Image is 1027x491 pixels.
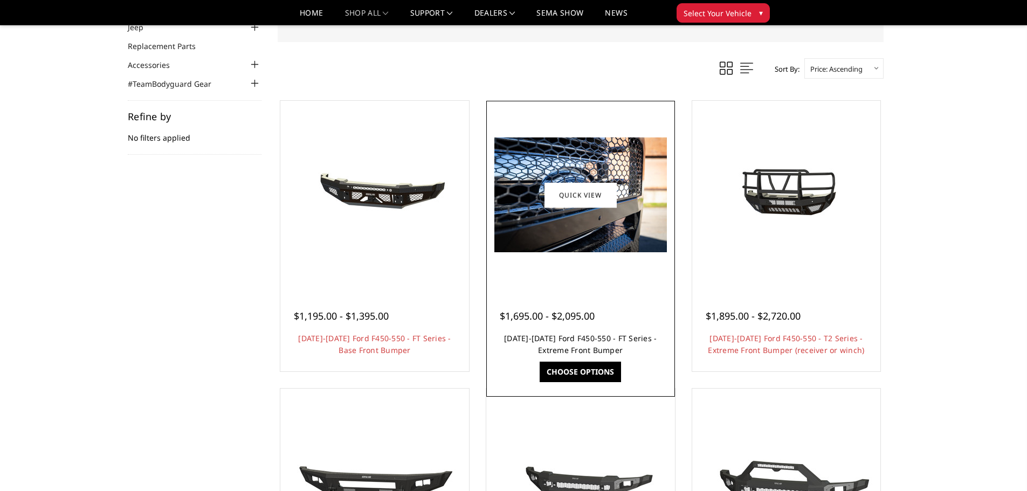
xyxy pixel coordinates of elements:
a: Accessories [128,59,183,71]
a: Quick view [544,182,617,208]
a: [DATE]-[DATE] Ford F450-550 - FT Series - Extreme Front Bumper [504,333,657,355]
a: #TeamBodyguard Gear [128,78,225,89]
span: Select Your Vehicle [684,8,752,19]
a: News [605,9,627,25]
a: [DATE]-[DATE] Ford F450-550 - FT Series - Base Front Bumper [298,333,451,355]
iframe: Chat Widget [973,439,1027,491]
a: 2023-2026 Ford F450-550 - FT Series - Extreme Front Bumper 2023-2026 Ford F450-550 - FT Series - ... [489,103,672,287]
span: $1,695.00 - $2,095.00 [500,309,595,322]
a: 2023-2025 Ford F450-550 - FT Series - Base Front Bumper [283,103,466,287]
a: 2023-2026 Ford F450-550 - T2 Series - Extreme Front Bumper (receiver or winch) 2023-2026 Ford F45... [695,103,878,287]
a: Support [410,9,453,25]
a: Choose Options [540,362,621,382]
img: 2023-2026 Ford F450-550 - FT Series - Extreme Front Bumper [494,137,667,252]
a: Home [300,9,323,25]
img: 2023-2026 Ford F450-550 - T2 Series - Extreme Front Bumper (receiver or winch) [700,147,872,243]
a: Jeep [128,22,157,33]
div: No filters applied [128,112,261,155]
span: $1,195.00 - $1,395.00 [294,309,389,322]
a: Dealers [474,9,515,25]
label: Sort By: [769,61,799,77]
a: [DATE]-[DATE] Ford F450-550 - T2 Series - Extreme Front Bumper (receiver or winch) [708,333,864,355]
button: Select Your Vehicle [677,3,770,23]
a: shop all [345,9,389,25]
img: 2023-2025 Ford F450-550 - FT Series - Base Front Bumper [288,155,461,236]
span: $1,895.00 - $2,720.00 [706,309,801,322]
span: ▾ [759,7,763,18]
a: Replacement Parts [128,40,209,52]
a: SEMA Show [536,9,583,25]
h5: Refine by [128,112,261,121]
